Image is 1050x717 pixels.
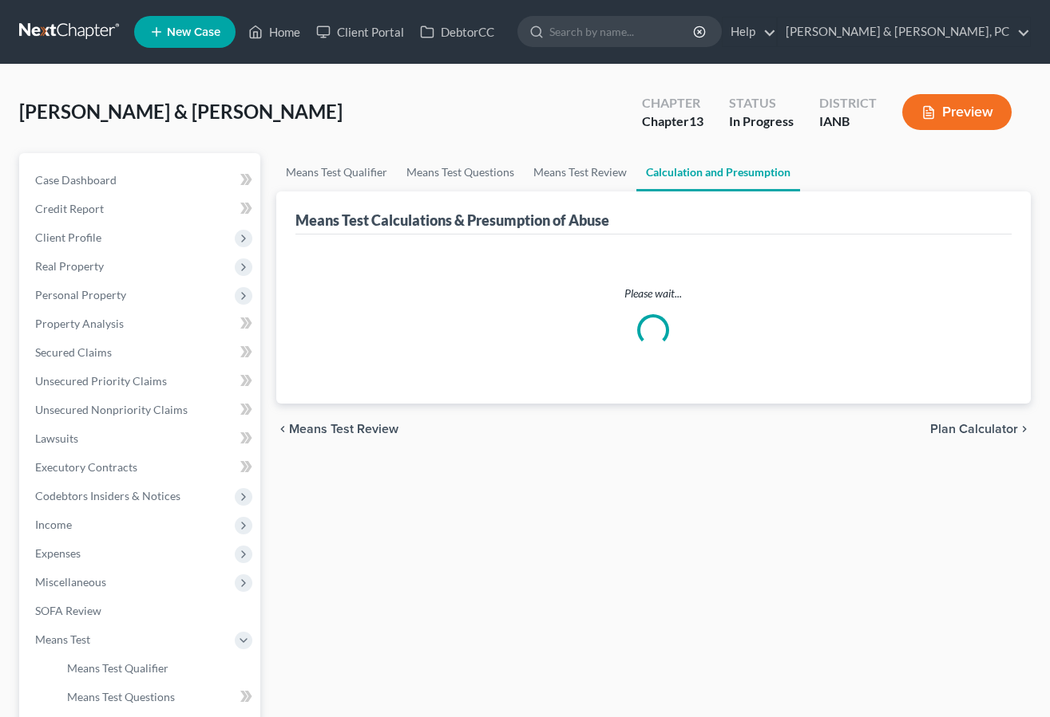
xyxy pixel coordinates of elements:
[642,94,703,112] div: Chapter
[642,112,703,131] div: Chapter
[22,396,260,424] a: Unsecured Nonpriority Claims
[289,423,398,435] span: Means Test Review
[54,654,260,683] a: Means Test Qualifier
[22,367,260,396] a: Unsecured Priority Claims
[54,683,260,711] a: Means Test Questions
[35,317,124,330] span: Property Analysis
[35,518,72,531] span: Income
[819,94,877,112] div: District
[35,202,104,215] span: Credit Report
[35,460,137,474] span: Executory Contracts
[35,230,101,244] span: Client Profile
[778,18,1030,46] a: [PERSON_NAME] & [PERSON_NAME], PC
[902,94,1012,130] button: Preview
[35,431,78,445] span: Lawsuits
[67,690,175,703] span: Means Test Questions
[549,17,695,46] input: Search by name...
[276,423,289,435] i: chevron_left
[22,338,260,367] a: Secured Claims
[1018,423,1031,435] i: chevron_right
[723,18,776,46] a: Help
[35,288,126,301] span: Personal Property
[22,195,260,223] a: Credit Report
[819,112,877,131] div: IANB
[22,166,260,195] a: Case Dashboard
[22,424,260,453] a: Lawsuits
[35,345,112,359] span: Secured Claims
[240,18,308,46] a: Home
[22,453,260,482] a: Executory Contracts
[35,403,188,416] span: Unsecured Nonpriority Claims
[308,286,999,301] p: Please wait...
[930,423,1018,435] span: Plan Calculator
[729,112,794,131] div: In Progress
[35,489,180,502] span: Codebtors Insiders & Notices
[397,153,524,191] a: Means Test Questions
[689,113,703,128] span: 13
[22,597,260,625] a: SOFA Review
[308,18,412,46] a: Client Portal
[524,153,636,191] a: Means Test Review
[276,423,398,435] button: chevron_left Means Test Review
[167,26,220,38] span: New Case
[636,153,800,191] a: Calculation and Presumption
[412,18,502,46] a: DebtorCC
[295,211,609,230] div: Means Test Calculations & Presumption of Abuse
[35,374,167,388] span: Unsecured Priority Claims
[276,153,397,191] a: Means Test Qualifier
[35,173,117,187] span: Case Dashboard
[930,423,1031,435] button: Plan Calculator chevron_right
[35,575,106,589] span: Miscellaneous
[35,632,90,646] span: Means Test
[19,100,343,123] span: [PERSON_NAME] & [PERSON_NAME]
[729,94,794,112] div: Status
[35,604,101,617] span: SOFA Review
[35,259,104,273] span: Real Property
[67,661,168,675] span: Means Test Qualifier
[22,309,260,338] a: Property Analysis
[35,546,81,560] span: Expenses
